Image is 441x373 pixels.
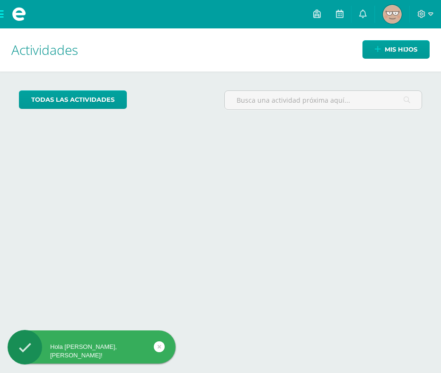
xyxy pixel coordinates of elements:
span: Mis hijos [385,41,417,58]
h1: Actividades [11,28,430,71]
a: todas las Actividades [19,90,127,109]
input: Busca una actividad próxima aquí... [225,91,422,109]
img: 8932644bc95f8b061e1d37527d343c5b.png [383,5,402,24]
div: Hola [PERSON_NAME], [PERSON_NAME]! [8,343,176,360]
a: Mis hijos [362,40,430,59]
